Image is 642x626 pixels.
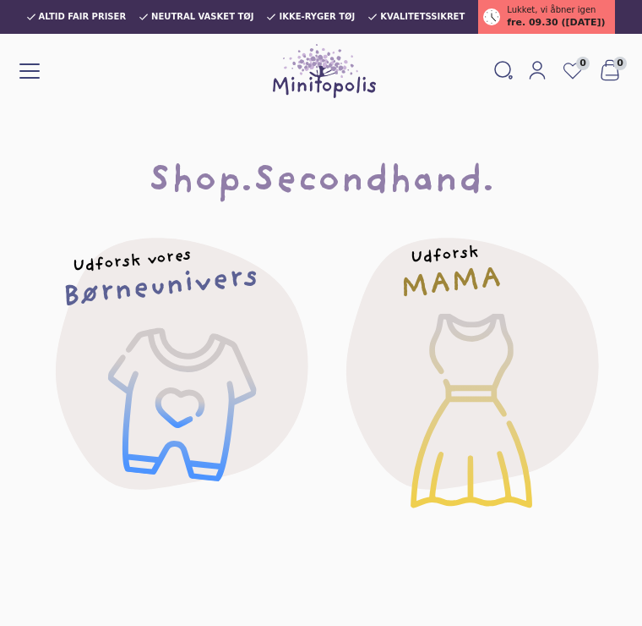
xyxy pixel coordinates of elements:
a: 0 [554,55,591,87]
img: Minitopolis logo [273,44,376,98]
a: UdforskMAMA [299,195,634,530]
h2: Børneunivers [61,261,261,315]
h3: Udforsk vores [72,237,258,280]
a: Udforsk voresBørneunivers [8,195,343,530]
span: Shop. [148,153,253,212]
span: Neutral vasket tøj [151,12,253,22]
span: 0 [613,57,627,70]
span: Altid fair priser [39,12,127,22]
button: 0 [591,55,628,87]
span: Lukket, vi åbner igen [507,3,596,16]
span: Kvalitetssikret [380,12,465,22]
span: Ikke-ryger tøj [279,12,355,22]
h2: MAMA [400,262,504,306]
span: Secondhand. [253,153,494,212]
span: fre. 09.30 ([DATE]) [507,16,605,30]
span: 0 [576,57,590,70]
h3: Udforsk [411,239,500,272]
a: Mit Minitopolis login [520,57,554,85]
